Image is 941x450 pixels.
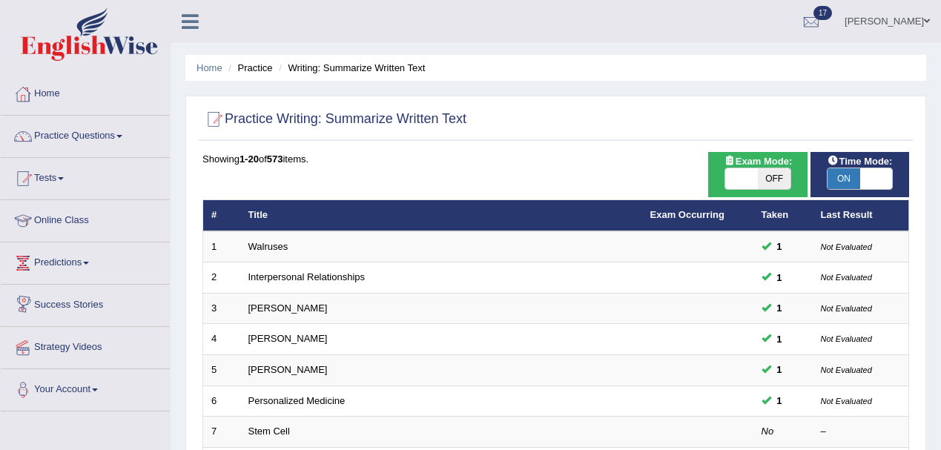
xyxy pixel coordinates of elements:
[248,241,288,252] a: Walruses
[821,304,872,313] small: Not Evaluated
[821,334,872,343] small: Not Evaluated
[762,426,774,437] em: No
[203,324,240,355] td: 4
[203,417,240,448] td: 7
[202,152,909,166] div: Showing of items.
[267,153,283,165] b: 573
[821,365,872,374] small: Not Evaluated
[718,153,798,169] span: Exam Mode:
[203,293,240,324] td: 3
[771,239,788,254] span: You can still take this question
[708,152,807,197] div: Show exams occurring in exams
[821,273,872,282] small: Not Evaluated
[248,271,366,282] a: Interpersonal Relationships
[248,302,328,314] a: [PERSON_NAME]
[828,168,860,189] span: ON
[771,300,788,316] span: You can still take this question
[771,393,788,408] span: You can still take this question
[813,6,832,20] span: 17
[225,61,272,75] li: Practice
[821,153,898,169] span: Time Mode:
[821,242,872,251] small: Not Evaluated
[1,242,170,279] a: Predictions
[753,200,813,231] th: Taken
[240,200,642,231] th: Title
[1,285,170,322] a: Success Stories
[202,108,466,130] h2: Practice Writing: Summarize Written Text
[1,73,170,110] a: Home
[821,397,872,406] small: Not Evaluated
[813,200,909,231] th: Last Result
[248,364,328,375] a: [PERSON_NAME]
[203,231,240,262] td: 1
[248,426,290,437] a: Stem Cell
[197,62,222,73] a: Home
[203,200,240,231] th: #
[1,200,170,237] a: Online Class
[771,331,788,347] span: You can still take this question
[240,153,259,165] b: 1-20
[203,386,240,417] td: 6
[248,395,346,406] a: Personalized Medicine
[1,327,170,364] a: Strategy Videos
[248,333,328,344] a: [PERSON_NAME]
[1,116,170,153] a: Practice Questions
[650,209,724,220] a: Exam Occurring
[771,270,788,285] span: You can still take this question
[1,369,170,406] a: Your Account
[771,362,788,377] span: You can still take this question
[203,262,240,294] td: 2
[1,158,170,195] a: Tests
[758,168,790,189] span: OFF
[821,425,901,439] div: –
[203,355,240,386] td: 5
[275,61,425,75] li: Writing: Summarize Written Text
